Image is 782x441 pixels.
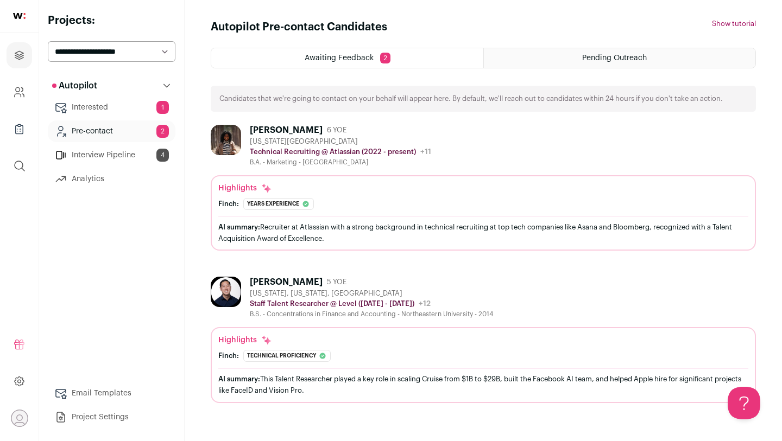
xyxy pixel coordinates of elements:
a: Company and ATS Settings [7,79,32,105]
a: Company Lists [7,116,32,142]
p: Autopilot [52,79,97,92]
a: Pending Outreach [484,48,755,68]
div: This Talent Researcher played a key role in scaling Cruise from $1B to $29B, built the Facebook A... [218,373,748,396]
a: Projects [7,42,32,68]
div: Finch: [218,200,239,208]
div: [PERSON_NAME] [250,277,323,287]
span: 6 YOE [327,126,346,135]
a: Project Settings [48,406,175,428]
div: Finch: [218,351,239,360]
div: [PERSON_NAME] [250,125,323,136]
span: 2 [380,53,390,63]
img: 834d944d4e5699fd8e6e8a30af6da6a5f2741d9b35deca5e59dc5e0333e955ef.jpg [211,125,241,155]
img: 9dab09c1b358ebc7e5fb43fbbd05c241d32d59749e5b4ae8a187cd99f594d1ed.jpg [211,277,241,307]
h1: Autopilot Pre-contact Candidates [211,20,387,35]
div: [US_STATE][GEOGRAPHIC_DATA] [250,137,431,146]
iframe: Help Scout Beacon - Open [728,387,760,419]
button: Autopilot [48,75,175,97]
span: +12 [419,300,431,308]
span: Pending Outreach [582,54,647,62]
a: [PERSON_NAME] 5 YOE [US_STATE], [US_STATE], [GEOGRAPHIC_DATA] Staff Talent Researcher @ Level ([D... [211,277,756,402]
p: Staff Talent Researcher @ Level ([DATE] - [DATE]) [250,299,414,308]
span: 2 [156,125,169,138]
div: B.A. - Marketing - [GEOGRAPHIC_DATA] [250,158,431,167]
div: Highlights [218,335,272,346]
div: Years experience [243,198,314,210]
a: Analytics [48,168,175,190]
img: wellfound-shorthand-0d5821cbd27db2630d0214b213865d53afaa358527fdda9d0ea32b1df1b89c2c.svg [13,13,26,19]
span: 1 [156,101,169,114]
div: Recruiter at Atlassian with a strong background in technical recruiting at top tech companies lik... [218,221,748,244]
a: Interested1 [48,97,175,118]
div: Candidates that we're going to contact on your behalf will appear here. By default, we'll reach o... [211,86,756,112]
div: B.S. - Concentrations in Finance and Accounting - Northeastern University - 2014 [250,310,493,318]
button: Show tutorial [712,20,756,28]
a: Email Templates [48,382,175,404]
span: AI summary: [218,375,260,382]
div: Technical proficiency [243,350,331,362]
span: +11 [420,148,431,156]
a: Pre-contact2 [48,120,175,142]
a: [PERSON_NAME] 6 YOE [US_STATE][GEOGRAPHIC_DATA] Technical Recruiting @ Atlassian (2022 - present)... [211,125,756,251]
div: Highlights [218,183,272,194]
span: AI summary: [218,223,260,231]
div: [US_STATE], [US_STATE], [GEOGRAPHIC_DATA] [250,289,493,298]
a: Interview Pipeline4 [48,144,175,166]
h2: Projects: [48,13,175,28]
span: 5 YOE [327,278,346,286]
span: 4 [156,149,169,162]
button: Open dropdown [11,410,28,427]
span: Awaiting Feedback [305,54,374,62]
p: Technical Recruiting @ Atlassian (2022 - present) [250,148,416,156]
